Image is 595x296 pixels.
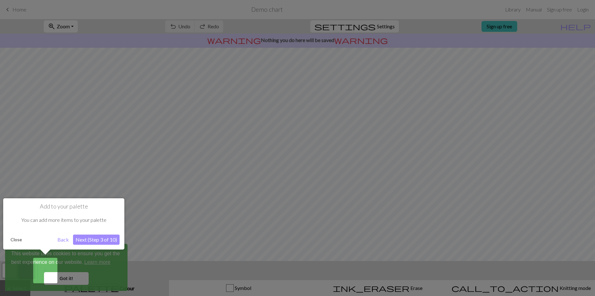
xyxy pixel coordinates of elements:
div: Add to your palette [3,198,124,250]
button: Back [55,235,71,245]
h1: Add to your palette [8,203,120,210]
div: You can add more items to your palette [8,210,120,230]
button: Close [8,235,25,244]
button: Next (Step 3 of 10) [73,235,120,245]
